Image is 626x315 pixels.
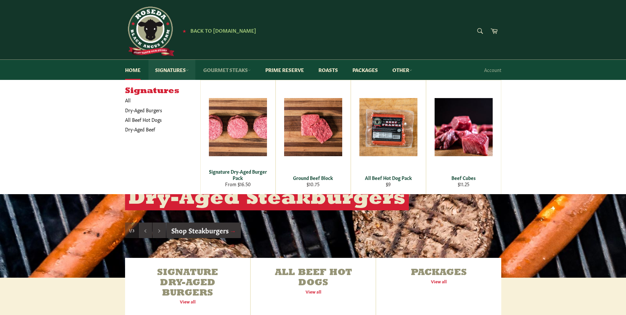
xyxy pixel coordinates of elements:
[346,60,384,80] a: Packages
[139,223,152,238] button: Previous slide
[259,60,311,80] a: Prime Reserve
[312,60,345,80] a: Roasts
[200,80,276,194] a: Signature Dry-Aged Burger Pack Signature Dry-Aged Burger Pack From $16.50
[179,28,256,33] a: ★ Back to [DOMAIN_NAME]
[166,223,241,238] a: Shop Steakburgers
[125,223,138,238] div: Slide 1, current
[148,60,195,80] a: Signatures
[125,87,200,96] h5: Signatures
[122,124,194,134] a: Dry-Aged Beef
[209,98,267,156] img: Signature Dry-Aged Burger Pack
[190,27,256,34] span: Back to [DOMAIN_NAME]
[122,95,200,105] a: All
[230,226,236,235] span: →
[351,80,426,194] a: All Beef Hot Dog Pack All Beef Hot Dog Pack $9
[205,181,271,187] div: From $16.50
[280,181,346,187] div: $10.75
[205,168,271,181] div: Signature Dry-Aged Burger Pack
[197,60,257,80] a: Gourmet Steaks
[182,28,186,33] span: ★
[122,115,194,124] a: All Beef Hot Dogs
[386,60,419,80] a: Other
[355,181,421,187] div: $9
[122,105,194,115] a: Dry-Aged Burgers
[118,60,147,80] a: Home
[359,98,417,156] img: All Beef Hot Dog Pack
[435,98,493,156] img: Beef Cubes
[355,175,421,181] div: All Beef Hot Dog Pack
[284,98,342,156] img: Ground Beef Block
[129,227,134,233] span: 1/3
[152,223,166,238] button: Next slide
[481,60,505,80] a: Account
[280,175,346,181] div: Ground Beef Block
[426,80,501,194] a: Beef Cubes Beef Cubes $11.25
[430,175,497,181] div: Beef Cubes
[430,181,497,187] div: $11.25
[276,80,351,194] a: Ground Beef Block Ground Beef Block $10.75
[125,7,175,56] img: Roseda Beef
